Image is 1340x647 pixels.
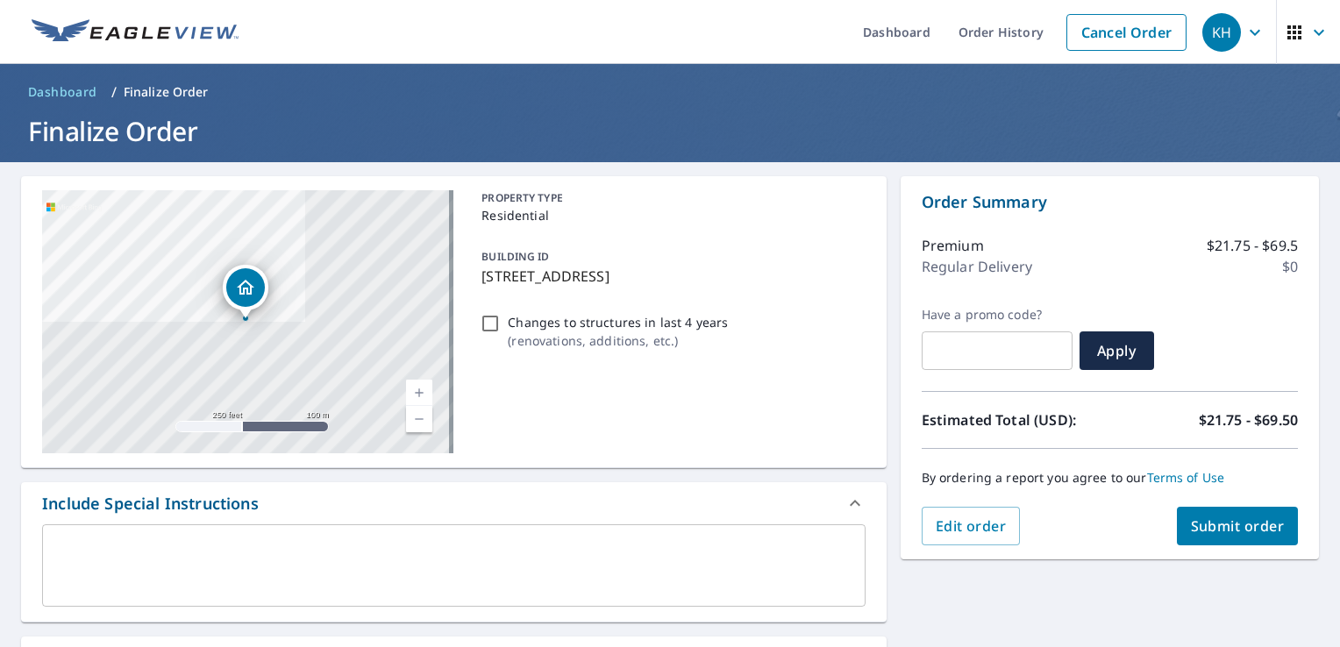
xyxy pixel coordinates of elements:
[922,409,1110,430] p: Estimated Total (USD):
[124,83,209,101] p: Finalize Order
[1066,14,1187,51] a: Cancel Order
[1207,235,1298,256] p: $21.75 - $69.5
[111,82,117,103] li: /
[922,470,1298,486] p: By ordering a report you agree to our
[481,249,549,264] p: BUILDING ID
[42,492,259,515] div: Include Special Instructions
[508,313,728,331] p: Changes to structures in last 4 years
[1191,516,1285,536] span: Submit order
[1177,507,1299,545] button: Submit order
[922,235,984,256] p: Premium
[481,206,858,224] p: Residential
[223,265,268,319] div: Dropped pin, building 1, Residential property, 606 Angus Dr Ozona, TX 76943
[936,516,1007,536] span: Edit order
[922,507,1021,545] button: Edit order
[1202,13,1241,52] div: KH
[922,307,1073,323] label: Have a promo code?
[1282,256,1298,277] p: $0
[32,19,239,46] img: EV Logo
[1199,409,1298,430] p: $21.75 - $69.50
[21,78,1319,106] nav: breadcrumb
[481,190,858,206] p: PROPERTY TYPE
[1080,331,1154,370] button: Apply
[406,380,432,406] a: Current Level 17, Zoom In
[1094,341,1140,360] span: Apply
[922,190,1298,214] p: Order Summary
[28,83,97,101] span: Dashboard
[922,256,1032,277] p: Regular Delivery
[406,406,432,432] a: Current Level 17, Zoom Out
[481,266,858,287] p: [STREET_ADDRESS]
[1147,469,1225,486] a: Terms of Use
[21,482,887,524] div: Include Special Instructions
[21,78,104,106] a: Dashboard
[21,113,1319,149] h1: Finalize Order
[508,331,728,350] p: ( renovations, additions, etc. )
